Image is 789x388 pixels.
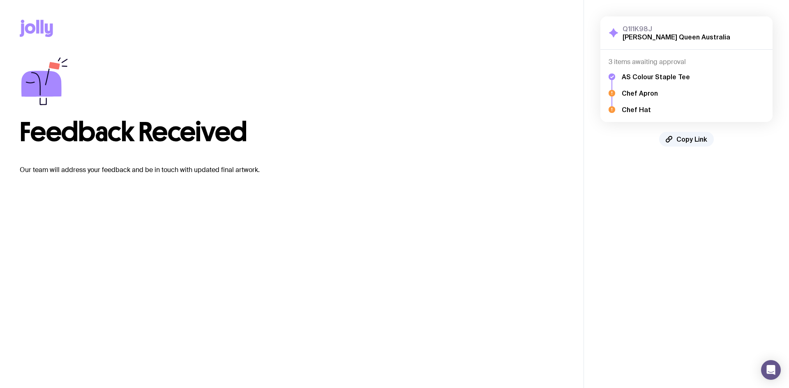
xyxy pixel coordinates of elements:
[622,73,690,81] h5: AS Colour Staple Tee
[20,119,564,145] h1: Feedback Received
[20,165,564,175] p: Our team will address your feedback and be in touch with updated final artwork.
[609,58,764,66] h4: 3 items awaiting approval
[622,89,690,97] h5: Chef Apron
[676,135,707,143] span: Copy Link
[761,360,781,380] div: Open Intercom Messenger
[623,25,730,33] h3: Q1I1K98J
[622,106,690,114] h5: Chef Hat
[659,132,714,147] button: Copy Link
[623,33,730,41] h2: [PERSON_NAME] Queen Australia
